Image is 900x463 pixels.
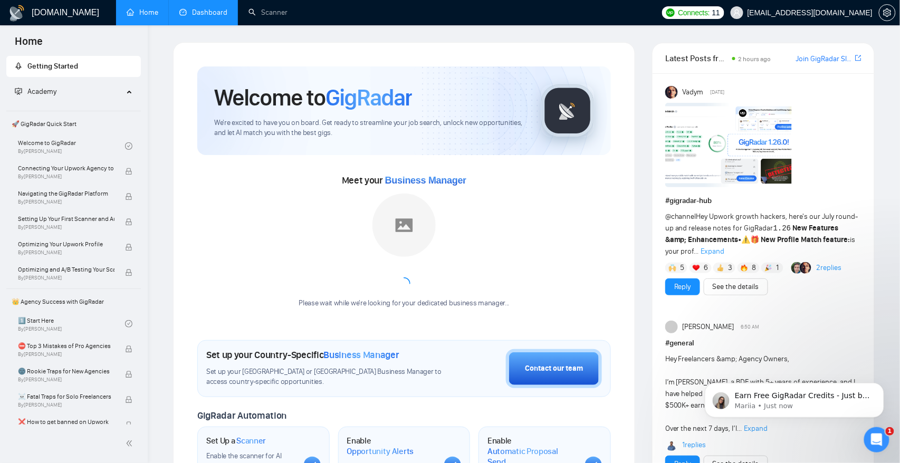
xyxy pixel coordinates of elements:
img: ❤️ [693,264,700,272]
span: 6 [704,263,708,273]
span: lock [125,193,132,200]
span: @channel [665,212,696,221]
h1: # general [665,337,861,349]
span: GigRadar Automation [197,410,286,421]
a: homeHome [127,8,158,17]
a: dashboardDashboard [179,8,227,17]
span: 6:50 AM [741,322,760,332]
img: logo [8,5,25,22]
span: rocket [15,62,22,70]
span: lock [125,269,132,276]
img: 🎉 [765,264,772,272]
span: 🌚 Rookie Traps for New Agencies [18,366,114,377]
h1: # gigradar-hub [665,195,861,207]
a: See the details [713,281,759,293]
img: upwork-logo.png [666,8,675,17]
span: ⚠️ [742,235,751,244]
span: Vadym [683,86,704,98]
img: gigradar-logo.png [541,84,594,137]
span: Connecting Your Upwork Agency to GigRadar [18,163,114,173]
span: 2 hours ago [739,55,771,63]
a: 2replies [817,263,842,273]
h1: Set up your Country-Specific [206,349,399,361]
span: lock [125,396,132,403]
h1: Set Up a [206,436,266,446]
span: check-circle [125,142,132,150]
img: F09AC4U7ATU-image.png [665,103,792,187]
span: Optimizing and A/B Testing Your Scanner for Better Results [18,264,114,275]
iframe: Intercom notifications message [689,361,900,435]
span: Hey Freelancers &amp; Agency Owners, I’m [PERSON_NAME], a BDE with 5+ years of experience, and I ... [665,354,860,433]
button: Reply [665,278,700,295]
span: By [PERSON_NAME] [18,275,114,281]
a: 1replies [683,440,706,450]
a: setting [879,8,896,17]
span: lock [125,168,132,175]
h1: Welcome to [214,83,412,112]
img: Alex B [791,262,803,274]
span: Connects: [678,7,710,18]
span: fund-projection-screen [15,88,22,95]
span: By [PERSON_NAME] [18,199,114,205]
a: Welcome to GigRadarBy[PERSON_NAME] [18,134,125,158]
img: 👍 [717,264,724,272]
button: Contact our team [506,349,602,388]
span: 5 [680,263,684,273]
span: user [733,9,741,16]
button: setting [879,4,896,21]
span: Home [6,34,51,56]
iframe: Intercom live chat [864,427,889,452]
span: [PERSON_NAME] [683,321,734,333]
span: 🚀 GigRadar Quick Start [7,113,140,134]
a: searchScanner [248,8,288,17]
span: lock [125,345,132,353]
span: Expand [701,247,725,256]
span: check-circle [125,320,132,327]
span: 👑 Agency Success with GigRadar [7,291,140,312]
span: lock [125,371,132,378]
span: ⛔ Top 3 Mistakes of Pro Agencies [18,341,114,351]
img: placeholder.png [372,194,436,257]
div: Contact our team [525,363,583,374]
img: 🔥 [741,264,748,272]
span: By [PERSON_NAME] [18,377,114,383]
a: export [855,53,861,63]
span: export [855,54,861,62]
span: double-left [126,438,136,449]
span: ❌ How to get banned on Upwork [18,417,114,427]
span: 🎁 [751,235,760,244]
strong: New Profile Match feature: [761,235,850,244]
span: Meet your [342,175,466,186]
h1: Enable [347,436,436,456]
span: By [PERSON_NAME] [18,173,114,180]
span: loading [398,277,410,290]
span: Scanner [236,436,266,446]
span: Business Manager [324,349,399,361]
span: Getting Started [27,62,78,71]
a: 1️⃣ Start HereBy[PERSON_NAME] [18,312,125,335]
span: We're excited to have you on board. Get ready to streamline your job search, unlock new opportuni... [214,118,524,138]
span: Latest Posts from the GigRadar Community [665,52,729,65]
span: By [PERSON_NAME] [18,351,114,358]
span: 11 [712,7,720,18]
span: By [PERSON_NAME] [18,224,114,230]
span: 3 [728,263,732,273]
a: Reply [674,281,691,293]
span: lock [125,218,132,226]
span: lock [125,421,132,429]
span: Academy [15,87,56,96]
a: Join GigRadar Slack Community [796,53,853,65]
img: Vadym [665,86,678,99]
span: By [PERSON_NAME] [18,402,114,408]
span: Optimizing Your Upwork Profile [18,239,114,249]
span: Academy [27,87,56,96]
span: lock [125,244,132,251]
span: Setting Up Your First Scanner and Auto-Bidder [18,214,114,224]
span: Opportunity Alerts [347,446,414,457]
span: Hey Upwork growth hackers, here's our July round-up and release notes for GigRadar • is your prof... [665,212,858,256]
code: 1.26 [773,224,791,233]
